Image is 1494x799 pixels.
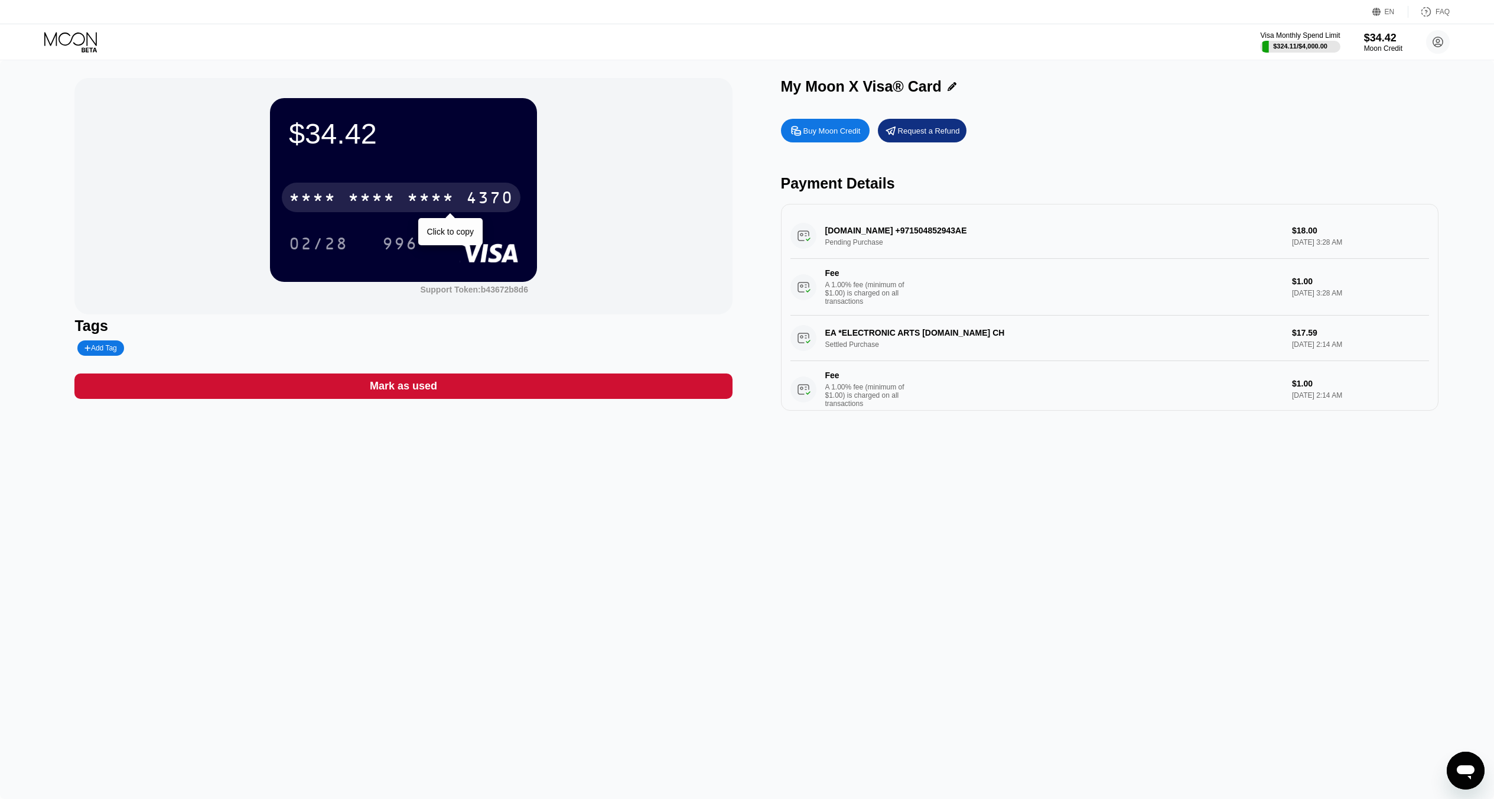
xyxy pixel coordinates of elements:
[373,229,427,258] div: 996
[878,119,966,142] div: Request a Refund
[74,373,732,399] div: Mark as used
[77,340,123,356] div: Add Tag
[420,285,528,294] div: Support Token: b43672b8d6
[370,379,437,393] div: Mark as used
[1408,6,1450,18] div: FAQ
[466,190,513,209] div: 4370
[420,285,528,294] div: Support Token:b43672b8d6
[1385,8,1395,16] div: EN
[1260,31,1340,53] div: Visa Monthly Spend Limit$324.11/$4,000.00
[825,268,908,278] div: Fee
[1372,6,1408,18] div: EN
[781,78,942,95] div: My Moon X Visa® Card
[74,317,732,334] div: Tags
[1364,32,1402,44] div: $34.42
[825,383,914,408] div: A 1.00% fee (minimum of $1.00) is charged on all transactions
[1364,44,1402,53] div: Moon Credit
[803,126,861,136] div: Buy Moon Credit
[790,259,1429,316] div: FeeA 1.00% fee (minimum of $1.00) is charged on all transactions$1.00[DATE] 3:28 AM
[280,229,357,258] div: 02/28
[1292,391,1429,399] div: [DATE] 2:14 AM
[1273,43,1327,50] div: $324.11 / $4,000.00
[84,344,116,352] div: Add Tag
[1292,277,1429,286] div: $1.00
[1292,289,1429,297] div: [DATE] 3:28 AM
[781,119,870,142] div: Buy Moon Credit
[289,236,348,255] div: 02/28
[790,361,1429,418] div: FeeA 1.00% fee (minimum of $1.00) is charged on all transactions$1.00[DATE] 2:14 AM
[382,236,418,255] div: 996
[825,371,908,380] div: Fee
[781,175,1438,192] div: Payment Details
[825,281,914,306] div: A 1.00% fee (minimum of $1.00) is charged on all transactions
[1364,32,1402,53] div: $34.42Moon Credit
[898,126,960,136] div: Request a Refund
[1260,31,1340,40] div: Visa Monthly Spend Limit
[1447,752,1485,790] iframe: Кнопка запуска окна обмена сообщениями
[427,227,474,236] div: Click to copy
[289,117,518,150] div: $34.42
[1292,379,1429,388] div: $1.00
[1436,8,1450,16] div: FAQ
